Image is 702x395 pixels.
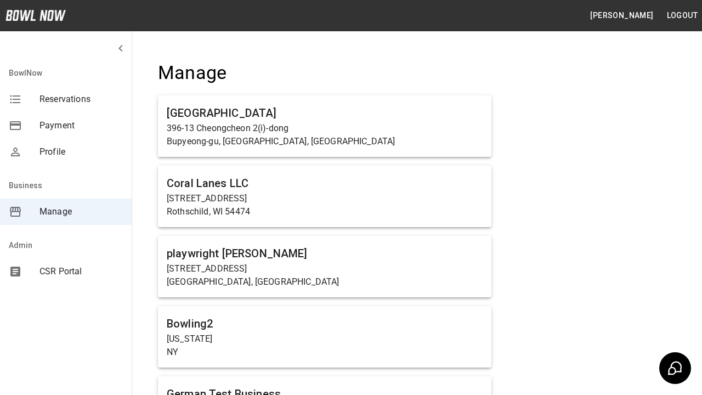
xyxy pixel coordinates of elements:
[167,275,483,289] p: [GEOGRAPHIC_DATA], [GEOGRAPHIC_DATA]
[663,5,702,26] button: Logout
[158,61,491,84] h4: Manage
[167,104,483,122] h6: [GEOGRAPHIC_DATA]
[39,119,123,132] span: Payment
[167,262,483,275] p: [STREET_ADDRESS]
[167,346,483,359] p: NY
[167,315,483,332] h6: Bowling2
[167,245,483,262] h6: playwright [PERSON_NAME]
[39,205,123,218] span: Manage
[167,122,483,135] p: 396-13 Cheongcheon 2(i)-dong
[167,205,483,218] p: Rothschild, WI 54474
[167,332,483,346] p: [US_STATE]
[167,135,483,148] p: Bupyeong-gu, [GEOGRAPHIC_DATA], [GEOGRAPHIC_DATA]
[39,93,123,106] span: Reservations
[586,5,658,26] button: [PERSON_NAME]
[39,145,123,159] span: Profile
[5,10,66,21] img: logo
[39,265,123,278] span: CSR Portal
[167,192,483,205] p: [STREET_ADDRESS]
[167,174,483,192] h6: Coral Lanes LLC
